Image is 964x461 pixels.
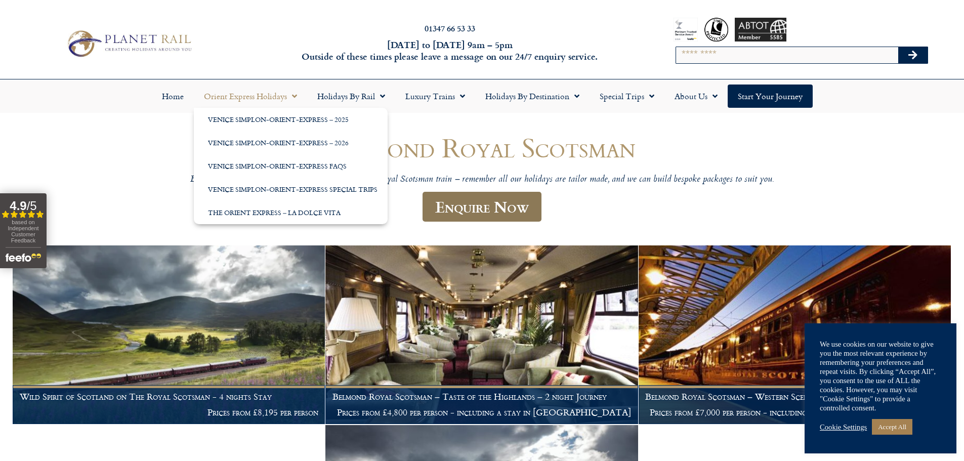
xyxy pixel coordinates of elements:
[423,192,541,222] a: Enquire Now
[62,27,195,60] img: Planet Rail Train Holidays Logo
[20,392,318,402] h1: Wild Spirit of Scotland on The Royal Scotsman - 4 nights Stay
[179,174,786,186] p: Browse our range of journeys for the luxury Belmond Royal Scotsman train – remember all our holid...
[332,392,631,402] h1: Belmond Royal Scotsman – Taste of the Highlands – 2 night Journey
[645,407,944,417] p: Prices from £7,000 per person - including a stay in [GEOGRAPHIC_DATA]
[820,423,867,432] a: Cookie Settings
[194,201,388,224] a: The Orient Express – La Dolce Vita
[872,419,912,435] a: Accept All
[590,85,664,108] a: Special Trips
[395,85,475,108] a: Luxury Trains
[325,245,638,425] a: Belmond Royal Scotsman – Taste of the Highlands – 2 night Journey Prices from £4,800 per person -...
[820,340,941,412] div: We use cookies on our website to give you the most relevant experience by remembering your prefer...
[20,407,318,417] p: Prices from £8,195 per person
[194,178,388,201] a: Venice Simplon-Orient-Express Special Trips
[152,85,194,108] a: Home
[639,245,951,424] img: The Royal Scotsman Planet Rail Holidays
[475,85,590,108] a: Holidays by Destination
[194,108,388,224] ul: Orient Express Holidays
[664,85,728,108] a: About Us
[728,85,813,108] a: Start your Journey
[639,245,951,425] a: Belmond Royal Scotsman – Western Scenic Wonders – 3 night Journey Prices from £7,000 per person -...
[332,407,631,417] p: Prices from £4,800 per person - including a stay in [GEOGRAPHIC_DATA]
[194,154,388,178] a: Venice Simplon-Orient-Express FAQs
[645,392,944,402] h1: Belmond Royal Scotsman – Western Scenic Wonders – 3 night Journey
[179,133,786,162] h1: Belmond Royal Scotsman
[194,131,388,154] a: Venice Simplon-Orient-Express – 2026
[425,22,475,34] a: 01347 66 53 33
[307,85,395,108] a: Holidays by Rail
[260,39,640,63] h6: [DATE] to [DATE] 9am – 5pm Outside of these times please leave a message on our 24/7 enquiry serv...
[194,108,388,131] a: Venice Simplon-Orient-Express – 2025
[5,85,959,108] nav: Menu
[13,245,325,425] a: Wild Spirit of Scotland on The Royal Scotsman - 4 nights Stay Prices from £8,195 per person
[898,47,928,63] button: Search
[194,85,307,108] a: Orient Express Holidays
